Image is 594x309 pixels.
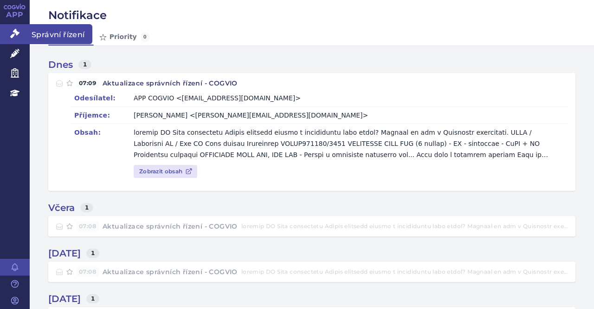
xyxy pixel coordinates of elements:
[134,127,549,160] p: loremip DO Sita consectetu Adipis elitsedd eiusmo t incididuntu labo etdol? Magnaal en adm v Quis...
[76,267,99,276] span: 07:08
[134,165,197,178] a: Zobrazit obsah
[74,127,134,138] dt: Obsah:
[94,29,153,46] a: Priority0
[80,203,93,212] span: 1
[76,222,99,231] span: 07:08
[99,222,241,231] h4: Aktualizace správních řízení - COGVIO
[48,293,81,304] strong: [DATE]
[241,222,568,231] p: loremip DO Sita consectetu Adipis elitsedd eiusmo t incididuntu labo etdol? Magnaal en adm v Quis...
[78,60,91,69] span: 1
[86,249,99,258] span: 1
[74,110,134,121] dt: Příjemce:
[134,92,301,104] div: APP COGVIO <[EMAIL_ADDRESS][DOMAIN_NAME]>
[76,79,99,88] span: 07:09
[48,248,81,259] strong: [DATE]
[48,59,73,70] strong: Dnes
[99,267,241,276] h4: Aktualizace správních řízení - COGVIO
[74,92,134,104] dt: Odesílatel:
[134,110,368,121] div: [PERSON_NAME] <[PERSON_NAME][EMAIL_ADDRESS][DOMAIN_NAME]>
[99,79,241,88] h4: Aktualizace správních řízení - COGVIO
[141,33,149,42] span: 0
[241,267,568,276] p: loremip DO Sita consectetu Adipis elitsedd eiusmo t incididuntu labo etdol? Magnaal en adm v Quis...
[48,202,75,213] strong: Včera
[86,294,99,303] span: 1
[30,24,92,44] span: Správní řízení
[48,7,575,23] h2: Notifikace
